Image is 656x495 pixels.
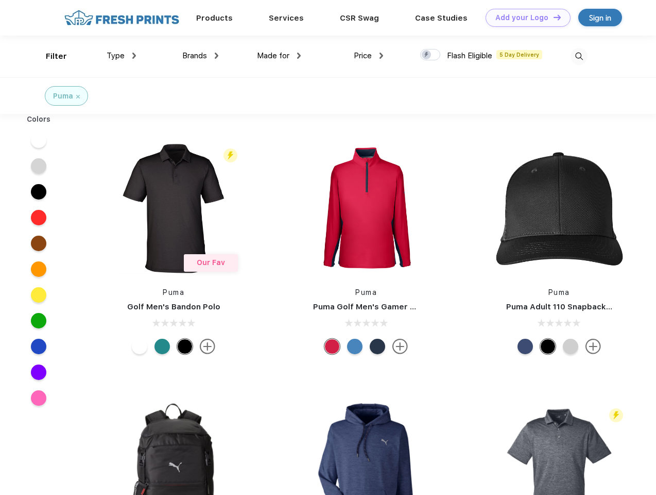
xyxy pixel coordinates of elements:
img: fo%20logo%202.webp [61,9,182,27]
div: Sign in [589,12,611,24]
img: desktop_search.svg [571,48,588,65]
span: Made for [257,51,289,60]
img: func=resize&h=266 [105,140,242,277]
div: Green Lagoon [154,339,170,354]
img: func=resize&h=266 [491,140,628,277]
a: CSR Swag [340,13,379,23]
a: Puma Golf Men's Gamer Golf Quarter-Zip [313,302,476,311]
div: Quarry Brt Whit [563,339,578,354]
a: Puma [548,288,570,296]
span: Our Fav [197,258,225,267]
span: Flash Eligible [447,51,492,60]
span: Type [107,51,125,60]
img: more.svg [392,339,408,354]
div: Pma Blk Pma Blk [540,339,556,354]
div: Puma [53,91,73,102]
a: Puma [163,288,184,296]
img: flash_active_toggle.svg [609,408,623,422]
span: Brands [182,51,207,60]
img: flash_active_toggle.svg [223,148,237,162]
img: DT [554,14,561,20]
img: more.svg [200,339,215,354]
div: Puma Black [177,339,193,354]
img: dropdown.png [132,53,136,59]
div: Filter [46,51,67,62]
a: Services [269,13,304,23]
a: Products [196,13,233,23]
a: Sign in [578,9,622,26]
div: Add your Logo [495,13,548,22]
div: Peacoat Qut Shd [517,339,533,354]
div: Ski Patrol [324,339,340,354]
a: Puma [355,288,377,296]
img: dropdown.png [297,53,301,59]
div: Bright Cobalt [347,339,362,354]
img: func=resize&h=266 [298,140,435,277]
img: more.svg [585,339,601,354]
div: Colors [19,114,59,125]
img: filter_cancel.svg [76,95,80,98]
img: dropdown.png [215,53,218,59]
img: dropdown.png [379,53,383,59]
span: 5 Day Delivery [496,50,542,59]
div: Bright White [132,339,147,354]
a: Golf Men's Bandon Polo [127,302,220,311]
span: Price [354,51,372,60]
div: Navy Blazer [370,339,385,354]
